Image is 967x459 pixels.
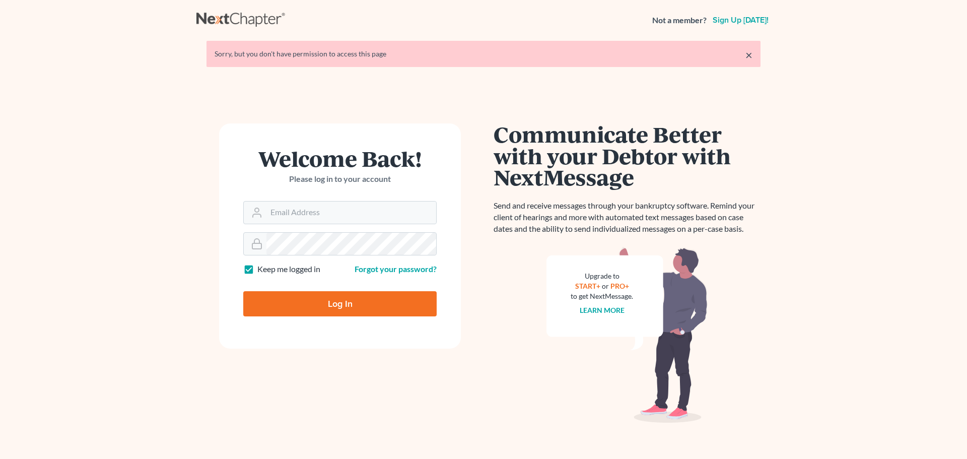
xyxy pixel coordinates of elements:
input: Log In [243,291,437,316]
span: or [602,282,609,290]
label: Keep me logged in [257,264,320,275]
p: Please log in to your account [243,173,437,185]
div: to get NextMessage. [571,291,633,301]
a: Sign up [DATE]! [711,16,771,24]
a: Learn more [580,306,625,314]
a: Forgot your password? [355,264,437,274]
a: PRO+ [610,282,629,290]
div: Sorry, but you don't have permission to access this page [215,49,752,59]
h1: Communicate Better with your Debtor with NextMessage [494,123,761,188]
a: START+ [575,282,600,290]
input: Email Address [266,202,436,224]
div: Upgrade to [571,271,633,281]
a: × [745,49,752,61]
p: Send and receive messages through your bankruptcy software. Remind your client of hearings and mo... [494,200,761,235]
strong: Not a member? [652,15,707,26]
h1: Welcome Back! [243,148,437,169]
img: nextmessage_bg-59042aed3d76b12b5cd301f8e5b87938c9018125f34e5fa2b7a6b67550977c72.svg [546,247,708,423]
